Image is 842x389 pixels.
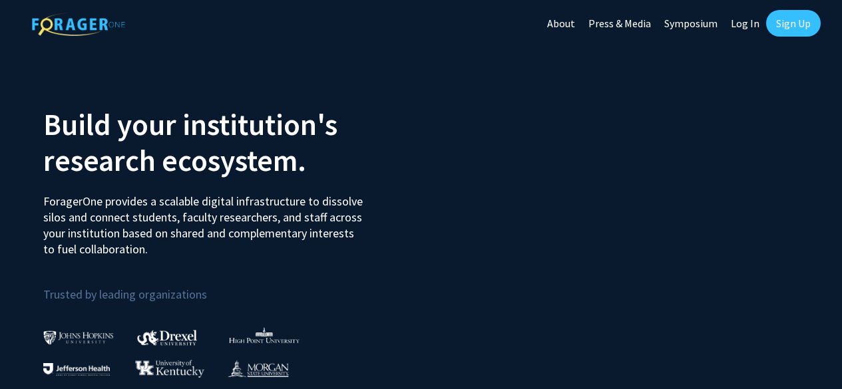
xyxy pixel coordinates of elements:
img: Thomas Jefferson University [43,363,110,376]
h2: Build your institution's research ecosystem. [43,106,411,178]
img: Morgan State University [228,360,289,377]
img: University of Kentucky [135,360,204,378]
a: Sign Up [766,10,821,37]
img: ForagerOne Logo [32,13,125,36]
img: Johns Hopkins University [43,330,114,344]
img: High Point University [229,327,300,343]
img: Drexel University [137,330,197,345]
p: Trusted by leading organizations [43,268,411,305]
p: ForagerOne provides a scalable digital infrastructure to dissolve silos and connect students, fac... [43,184,367,257]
